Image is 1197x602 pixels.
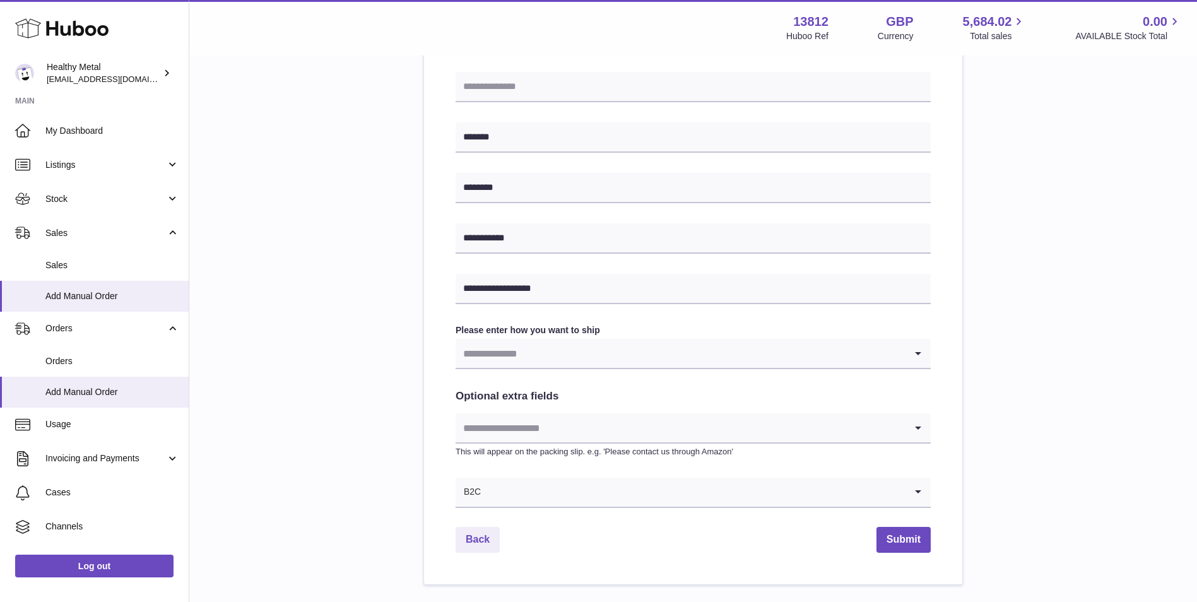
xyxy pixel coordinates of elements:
span: B2C [456,478,481,507]
span: Total sales [970,30,1026,42]
div: Search for option [456,478,931,508]
div: Currency [878,30,914,42]
span: Orders [45,322,166,334]
span: Add Manual Order [45,290,179,302]
div: Healthy Metal [47,61,160,85]
input: Search for option [456,339,905,368]
div: Search for option [456,413,931,444]
p: This will appear on the packing slip. e.g. 'Please contact us through Amazon' [456,446,931,457]
img: internalAdmin-13812@internal.huboo.com [15,64,34,83]
span: 5,684.02 [963,13,1012,30]
span: Orders [45,355,179,367]
button: Submit [876,527,931,553]
span: Invoicing and Payments [45,452,166,464]
strong: 13812 [793,13,828,30]
strong: GBP [886,13,913,30]
span: 0.00 [1143,13,1167,30]
span: Cases [45,487,179,499]
a: Back [456,527,500,553]
span: AVAILABLE Stock Total [1075,30,1182,42]
a: Log out [15,555,174,577]
span: Channels [45,521,179,533]
span: Add Manual Order [45,386,179,398]
a: 5,684.02 Total sales [963,13,1027,42]
span: My Dashboard [45,125,179,137]
h2: Optional extra fields [456,389,931,404]
span: Listings [45,159,166,171]
div: Search for option [456,339,931,369]
div: Huboo Ref [786,30,828,42]
span: Usage [45,418,179,430]
a: 0.00 AVAILABLE Stock Total [1075,13,1182,42]
span: Sales [45,259,179,271]
span: [EMAIL_ADDRESS][DOMAIN_NAME] [47,74,186,84]
span: Stock [45,193,166,205]
input: Search for option [481,478,905,507]
span: Sales [45,227,166,239]
label: Please enter how you want to ship [456,324,931,336]
input: Search for option [456,413,905,442]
